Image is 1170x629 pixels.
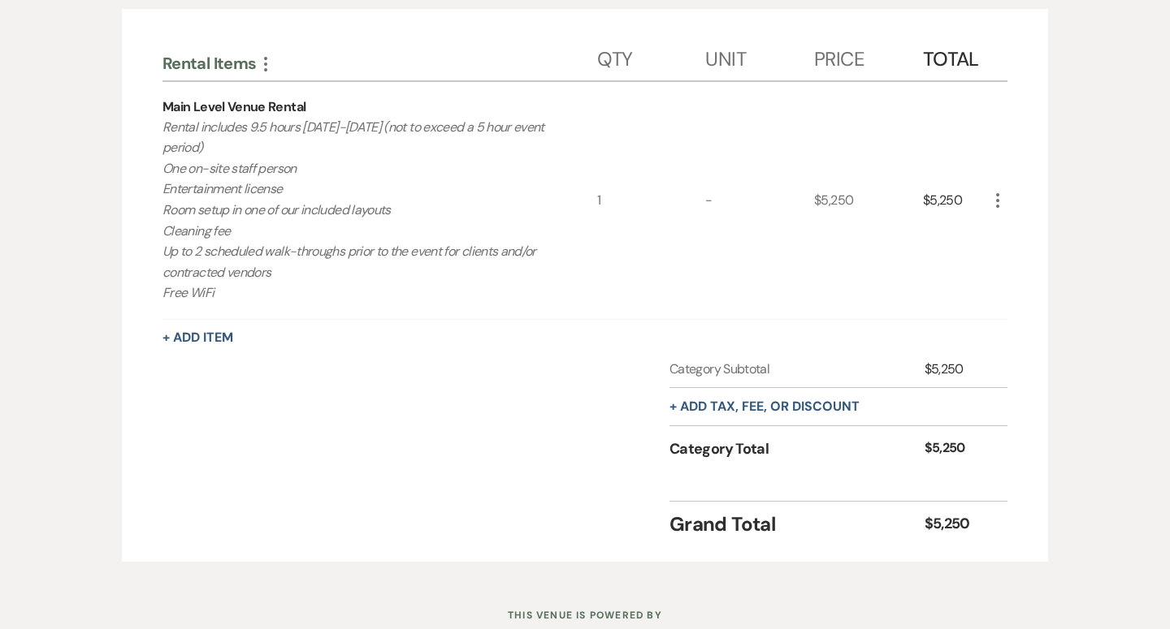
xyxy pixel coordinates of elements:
div: Unit [705,32,814,80]
div: Price [814,32,923,80]
div: Grand Total [669,510,925,539]
div: $5,250 [923,82,988,319]
div: Total [923,32,988,80]
div: 1 [597,82,706,319]
p: Rental includes 9.5 hours [DATE]-[DATE] (not to exceed a 5 hour event period) One on-site staff p... [162,117,553,304]
button: + Add Item [162,331,233,344]
div: Category Total [669,438,925,460]
div: $5,250 [814,82,923,319]
button: + Add tax, fee, or discount [669,400,860,413]
div: $5,250 [925,360,988,379]
div: Main Level Venue Rental [162,97,305,117]
div: Category Subtotal [669,360,925,379]
div: $5,250 [925,513,988,535]
div: - [705,82,814,319]
div: Rental Items [162,53,597,74]
div: Qty [597,32,706,80]
div: $5,250 [925,438,988,460]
